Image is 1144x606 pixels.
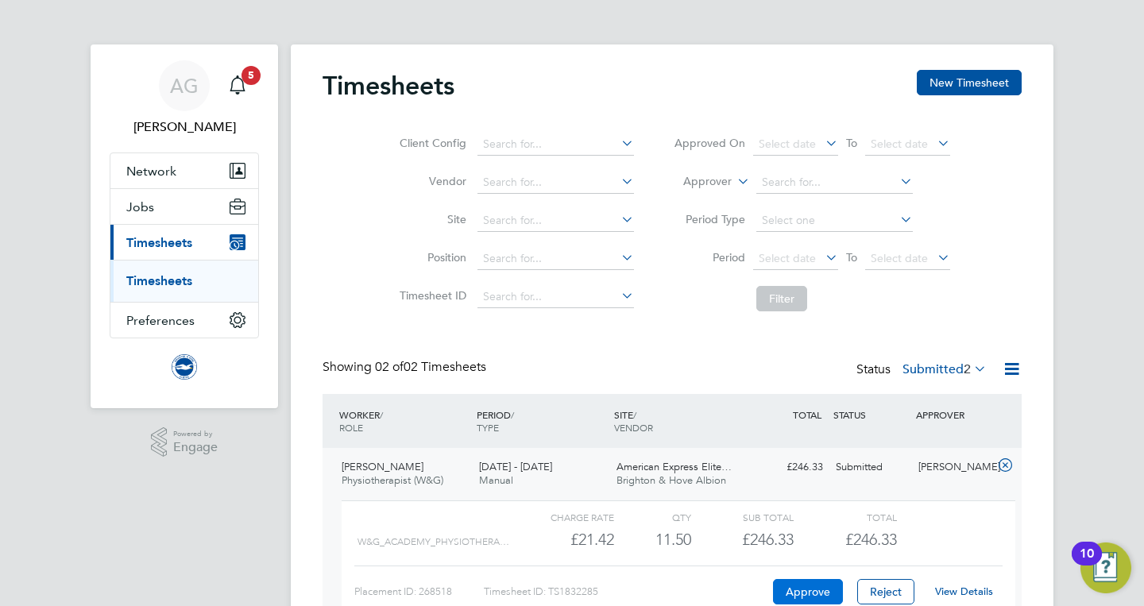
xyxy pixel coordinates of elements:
label: Client Config [395,136,466,150]
span: VENDOR [614,421,653,434]
div: PERIOD [473,400,610,442]
div: Status [856,359,990,381]
input: Select one [756,210,913,232]
span: Manual [479,473,513,487]
button: Timesheets [110,225,258,260]
span: [PERSON_NAME] [342,460,423,473]
img: brightonandhovealbion-logo-retina.png [172,354,197,380]
div: APPROVER [912,400,995,429]
div: 11.50 [614,527,691,553]
button: Open Resource Center, 10 new notifications [1080,542,1131,593]
span: To [841,247,862,268]
nav: Main navigation [91,44,278,408]
a: Powered byEngage [151,427,218,457]
button: Approve [773,579,843,604]
div: Placement ID: 268518 [354,579,484,604]
button: New Timesheet [917,70,1022,95]
input: Search for... [756,172,913,194]
input: Search for... [477,172,634,194]
div: 10 [1080,554,1094,574]
label: Timesheet ID [395,288,466,303]
label: Submitted [902,361,987,377]
button: Filter [756,286,807,311]
div: £21.42 [512,527,614,553]
label: Approved On [674,136,745,150]
span: Select date [759,137,816,151]
label: Position [395,250,466,264]
span: TYPE [477,421,499,434]
label: Approver [660,174,732,190]
div: Sub Total [691,508,794,527]
div: Timesheets [110,260,258,302]
span: Select date [759,251,816,265]
span: TOTAL [793,408,821,421]
input: Search for... [477,210,634,232]
span: / [511,408,514,421]
span: Brighton & Hove Albion [616,473,726,487]
button: Preferences [110,303,258,338]
div: Submitted [829,454,912,481]
span: Physiotherapist (W&G) [342,473,443,487]
div: Timesheet ID: TS1832285 [484,579,769,604]
label: Vendor [395,174,466,188]
a: 5 [222,60,253,111]
div: Showing [323,359,489,376]
span: Preferences [126,313,195,328]
span: American Express Elite… [616,460,732,473]
a: View Details [935,585,993,598]
div: QTY [614,508,691,527]
span: Network [126,164,176,179]
a: Go to home page [110,354,259,380]
span: 02 Timesheets [375,359,486,375]
div: Total [794,508,896,527]
div: £246.33 [691,527,794,553]
button: Jobs [110,189,258,224]
span: Select date [871,251,928,265]
label: Period Type [674,212,745,226]
span: Powered by [173,427,218,441]
span: To [841,133,862,153]
h2: Timesheets [323,70,454,102]
div: SITE [610,400,748,442]
span: 02 of [375,359,404,375]
span: £246.33 [845,530,897,549]
span: AG [170,75,199,96]
span: Timesheets [126,235,192,250]
div: £246.33 [747,454,829,481]
label: Period [674,250,745,264]
input: Search for... [477,286,634,308]
input: Search for... [477,133,634,156]
div: Charge rate [512,508,614,527]
span: Select date [871,137,928,151]
span: [DATE] - [DATE] [479,460,552,473]
button: Network [110,153,258,188]
span: / [380,408,383,421]
span: W&G_Academy_Physiothera… [357,536,509,547]
span: / [633,408,636,421]
span: Alek Gross [110,118,259,137]
div: [PERSON_NAME] [912,454,995,481]
span: Jobs [126,199,154,214]
a: AG[PERSON_NAME] [110,60,259,137]
div: WORKER [335,400,473,442]
span: 2 [964,361,971,377]
button: Reject [857,579,914,604]
div: STATUS [829,400,912,429]
span: Engage [173,441,218,454]
label: Site [395,212,466,226]
a: Timesheets [126,273,192,288]
input: Search for... [477,248,634,270]
span: 5 [242,66,261,85]
span: ROLE [339,421,363,434]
